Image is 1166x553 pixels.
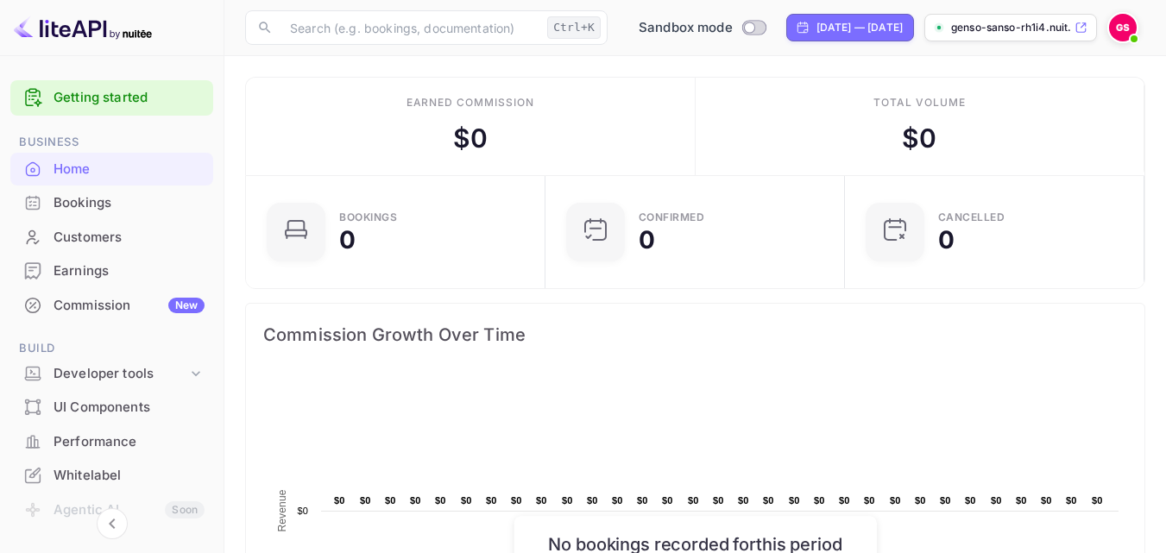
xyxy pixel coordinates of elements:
[97,508,128,539] button: Collapse navigation
[632,18,772,38] div: Switch to Production mode
[991,495,1002,506] text: $0
[10,289,213,323] div: CommissionNew
[453,119,488,158] div: $ 0
[54,432,205,452] div: Performance
[10,133,213,152] span: Business
[10,255,213,286] a: Earnings
[360,495,371,506] text: $0
[662,495,673,506] text: $0
[54,228,205,248] div: Customers
[10,391,213,424] div: UI Components
[54,261,205,281] div: Earnings
[54,88,205,108] a: Getting started
[10,186,213,218] a: Bookings
[1092,495,1103,506] text: $0
[297,506,308,516] text: $0
[639,228,655,252] div: 0
[816,20,903,35] div: [DATE] — [DATE]
[280,10,540,45] input: Search (e.g. bookings, documentation)
[54,160,205,179] div: Home
[54,296,205,316] div: Commission
[276,489,288,531] text: Revenue
[1109,14,1137,41] img: Genso Sanso
[10,339,213,358] span: Build
[10,186,213,220] div: Bookings
[10,391,213,423] a: UI Components
[10,221,213,253] a: Customers
[814,495,825,506] text: $0
[10,221,213,255] div: Customers
[940,495,951,506] text: $0
[461,495,472,506] text: $0
[688,495,699,506] text: $0
[339,228,356,252] div: 0
[511,495,522,506] text: $0
[713,495,724,506] text: $0
[54,193,205,213] div: Bookings
[839,495,850,506] text: $0
[864,495,875,506] text: $0
[915,495,926,506] text: $0
[1016,495,1027,506] text: $0
[938,228,955,252] div: 0
[14,14,152,41] img: LiteAPI logo
[536,495,547,506] text: $0
[54,364,187,384] div: Developer tools
[10,153,213,186] div: Home
[10,359,213,389] div: Developer tools
[263,321,1127,349] span: Commission Growth Over Time
[951,20,1071,35] p: genso-sanso-rh1i4.nuit...
[10,153,213,185] a: Home
[10,255,213,288] div: Earnings
[435,495,446,506] text: $0
[938,212,1005,223] div: CANCELLED
[10,289,213,321] a: CommissionNew
[547,16,601,39] div: Ctrl+K
[10,459,213,491] a: Whitelabel
[639,212,705,223] div: Confirmed
[637,495,648,506] text: $0
[587,495,598,506] text: $0
[902,119,936,158] div: $ 0
[168,298,205,313] div: New
[738,495,749,506] text: $0
[385,495,396,506] text: $0
[10,80,213,116] div: Getting started
[1041,495,1052,506] text: $0
[339,212,397,223] div: Bookings
[410,495,421,506] text: $0
[965,495,976,506] text: $0
[763,495,774,506] text: $0
[54,466,205,486] div: Whitelabel
[789,495,800,506] text: $0
[10,425,213,459] div: Performance
[612,495,623,506] text: $0
[486,495,497,506] text: $0
[562,495,573,506] text: $0
[639,18,733,38] span: Sandbox mode
[54,398,205,418] div: UI Components
[10,425,213,457] a: Performance
[890,495,901,506] text: $0
[334,495,345,506] text: $0
[1066,495,1077,506] text: $0
[10,459,213,493] div: Whitelabel
[407,95,534,110] div: Earned commission
[873,95,966,110] div: Total volume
